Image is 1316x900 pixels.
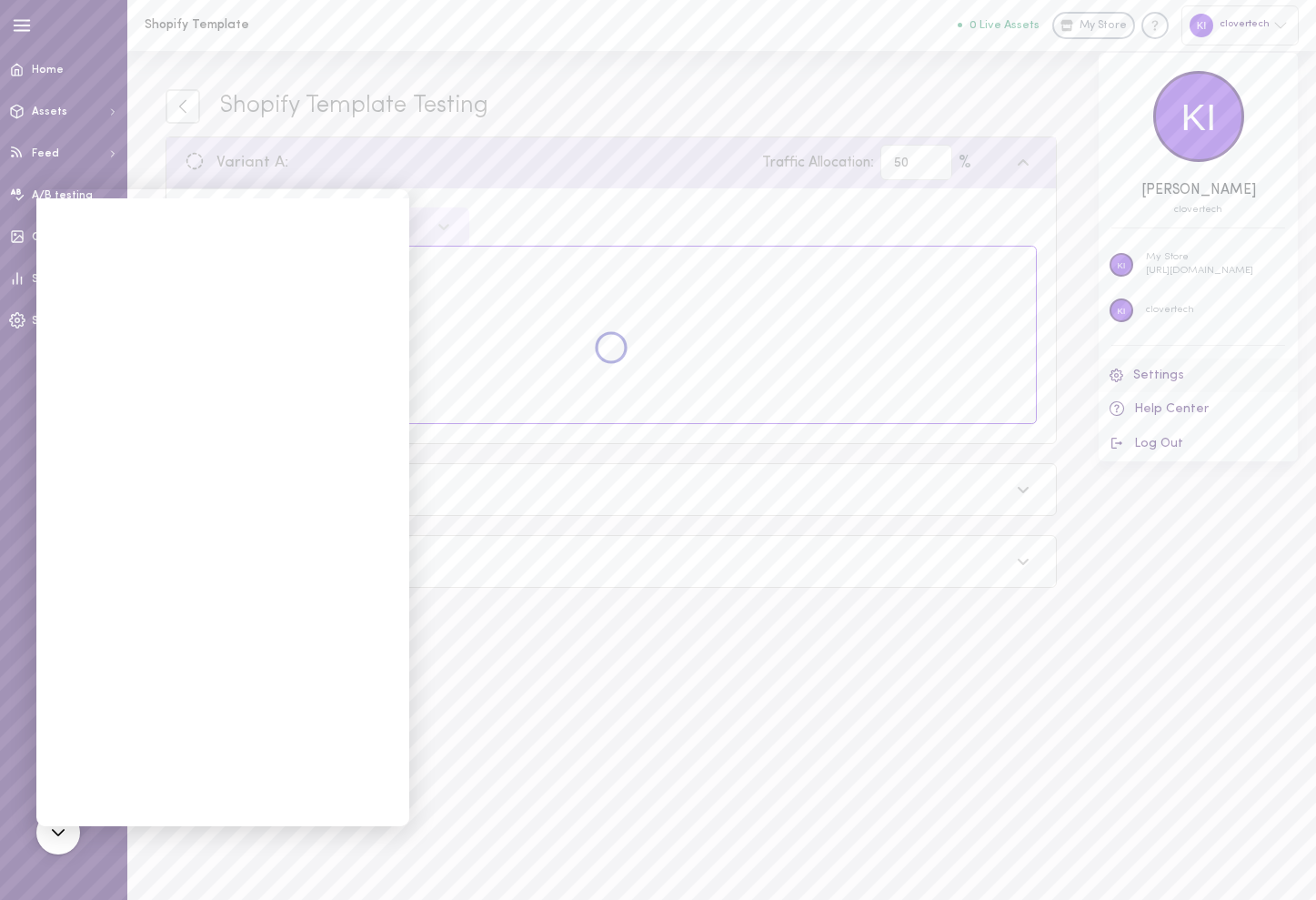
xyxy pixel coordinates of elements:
a: Help Center [1099,392,1298,427]
a: Settings [1099,359,1298,392]
p: clovertech [1146,304,1194,318]
div: 22103 [1099,205,1298,215]
button: Log Out [1099,427,1298,461]
p: [URL][DOMAIN_NAME] [1146,265,1253,278]
p: My Store [1146,251,1253,265]
div: [PERSON_NAME] [1099,184,1298,198]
